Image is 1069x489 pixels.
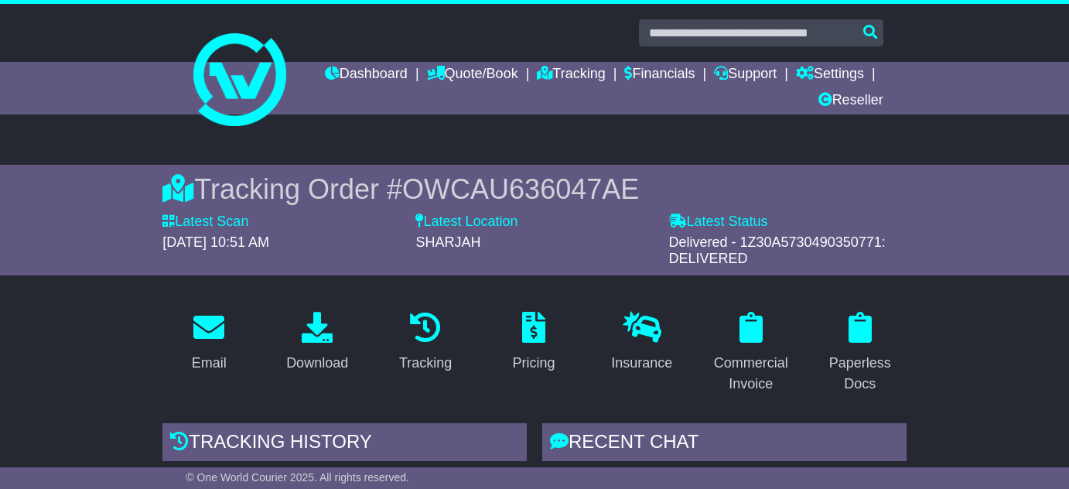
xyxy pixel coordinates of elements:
a: Insurance [601,306,682,379]
div: RECENT CHAT [542,423,907,465]
a: Quote/Book [427,62,518,88]
a: Tracking [537,62,605,88]
div: Download [286,353,348,374]
span: Delivered - 1Z30A5730490350771: DELIVERED [669,234,886,267]
a: Commercial Invoice [704,306,798,400]
div: Pricing [512,353,555,374]
a: Email [182,306,237,379]
label: Latest Location [415,214,517,231]
a: Pricing [502,306,565,379]
label: Latest Scan [162,214,248,231]
span: © One World Courier 2025. All rights reserved. [186,471,409,484]
div: Tracking history [162,423,527,465]
span: OWCAU636047AE [402,173,639,205]
div: Paperless Docs [824,353,897,395]
a: Support [714,62,777,88]
div: Insurance [611,353,672,374]
span: [DATE] 10:51 AM [162,234,269,250]
div: Email [192,353,227,374]
a: Financials [624,62,695,88]
a: Download [276,306,358,379]
span: SHARJAH [415,234,480,250]
label: Latest Status [669,214,768,231]
div: Tracking Order # [162,173,906,206]
a: Paperless Docs [814,306,907,400]
div: Tracking [399,353,452,374]
a: Settings [796,62,864,88]
a: Tracking [389,306,462,379]
a: Dashboard [325,62,408,88]
div: Commercial Invoice [714,353,788,395]
a: Reseller [818,88,883,115]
